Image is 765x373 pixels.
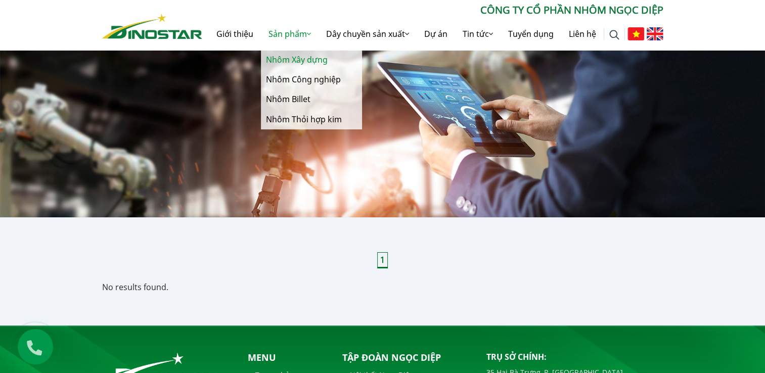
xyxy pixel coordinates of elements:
img: search [609,30,619,40]
a: Liên hệ [561,18,604,50]
span: 1 [377,252,388,268]
p: Menu [248,351,326,364]
p: Trụ sở chính: [486,351,663,363]
a: Nhôm Xây dựng [261,50,362,70]
a: Nhôm Thỏi hợp kim [261,110,362,129]
img: Nhôm Dinostar [102,14,202,39]
a: Dự án [417,18,455,50]
a: Nhôm Billet [261,89,362,109]
img: Tiếng Việt [627,27,644,40]
a: Tuyển dụng [501,18,561,50]
img: English [647,27,663,40]
p: No results found. [102,281,663,293]
a: Giới thiệu [209,18,261,50]
a: Sản phẩm [261,18,319,50]
p: CÔNG TY CỔ PHẦN NHÔM NGỌC DIỆP [202,3,663,18]
a: Dây chuyền sản xuất [319,18,417,50]
a: Tin tức [455,18,501,50]
p: Tập đoàn Ngọc Diệp [342,351,471,364]
a: Nhôm Công nghiệp [261,70,362,89]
